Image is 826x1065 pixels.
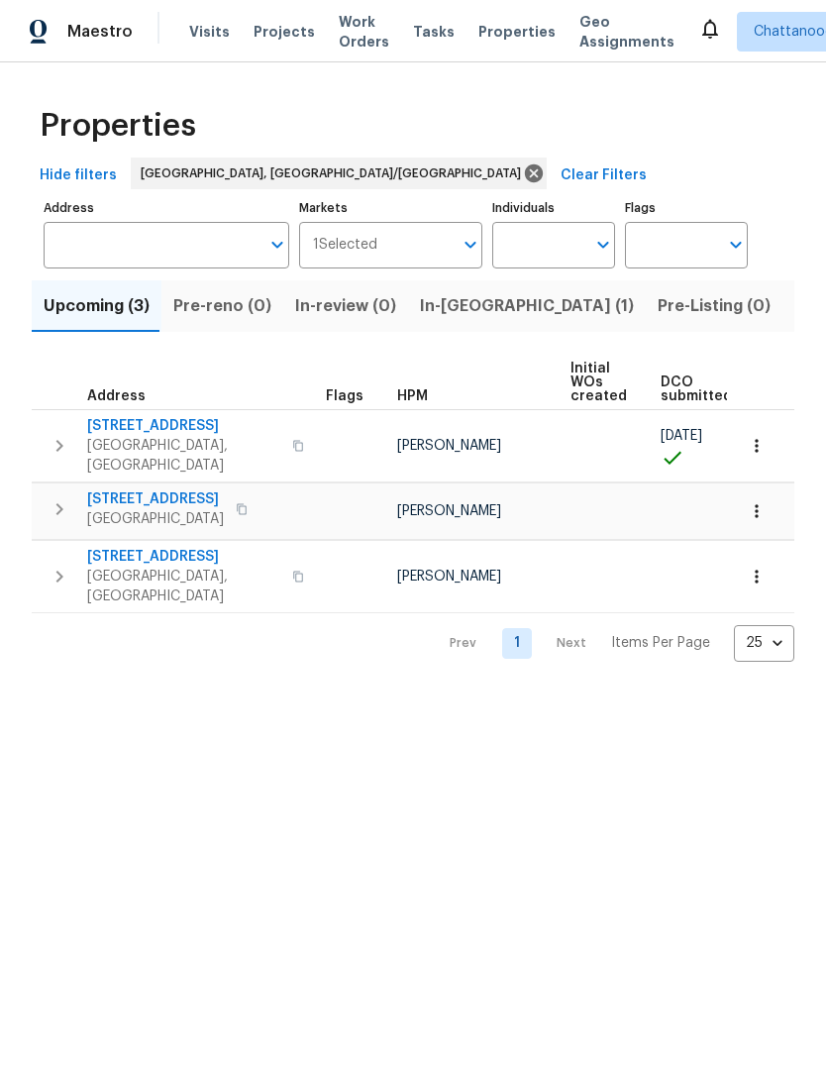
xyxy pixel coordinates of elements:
[87,389,146,403] span: Address
[420,292,634,320] span: In-[GEOGRAPHIC_DATA] (1)
[661,429,702,443] span: [DATE]
[295,292,396,320] span: In-review (0)
[87,489,224,509] span: [STREET_ADDRESS]
[570,362,627,403] span: Initial WOs created
[87,416,280,436] span: [STREET_ADDRESS]
[40,163,117,188] span: Hide filters
[431,625,794,662] nav: Pagination Navigation
[457,231,484,259] button: Open
[413,25,455,39] span: Tasks
[67,22,133,42] span: Maestro
[625,202,748,214] label: Flags
[313,237,377,254] span: 1 Selected
[502,628,532,659] a: Goto page 1
[299,202,483,214] label: Markets
[397,439,501,453] span: [PERSON_NAME]
[661,375,732,403] span: DCO submitted
[658,292,771,320] span: Pre-Listing (0)
[579,12,674,52] span: Geo Assignments
[87,567,280,606] span: [GEOGRAPHIC_DATA], [GEOGRAPHIC_DATA]
[189,22,230,42] span: Visits
[553,158,655,194] button: Clear Filters
[44,292,150,320] span: Upcoming (3)
[611,633,710,653] p: Items Per Page
[478,22,556,42] span: Properties
[561,163,647,188] span: Clear Filters
[589,231,617,259] button: Open
[492,202,615,214] label: Individuals
[263,231,291,259] button: Open
[87,509,224,529] span: [GEOGRAPHIC_DATA]
[40,116,196,136] span: Properties
[87,547,280,567] span: [STREET_ADDRESS]
[734,617,794,669] div: 25
[87,436,280,476] span: [GEOGRAPHIC_DATA], [GEOGRAPHIC_DATA]
[397,570,501,584] span: [PERSON_NAME]
[44,202,289,214] label: Address
[326,389,363,403] span: Flags
[397,389,428,403] span: HPM
[339,12,389,52] span: Work Orders
[397,504,501,518] span: [PERSON_NAME]
[173,292,271,320] span: Pre-reno (0)
[141,163,529,183] span: [GEOGRAPHIC_DATA], [GEOGRAPHIC_DATA]/[GEOGRAPHIC_DATA]
[32,158,125,194] button: Hide filters
[131,158,547,189] div: [GEOGRAPHIC_DATA], [GEOGRAPHIC_DATA]/[GEOGRAPHIC_DATA]
[722,231,750,259] button: Open
[254,22,315,42] span: Projects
